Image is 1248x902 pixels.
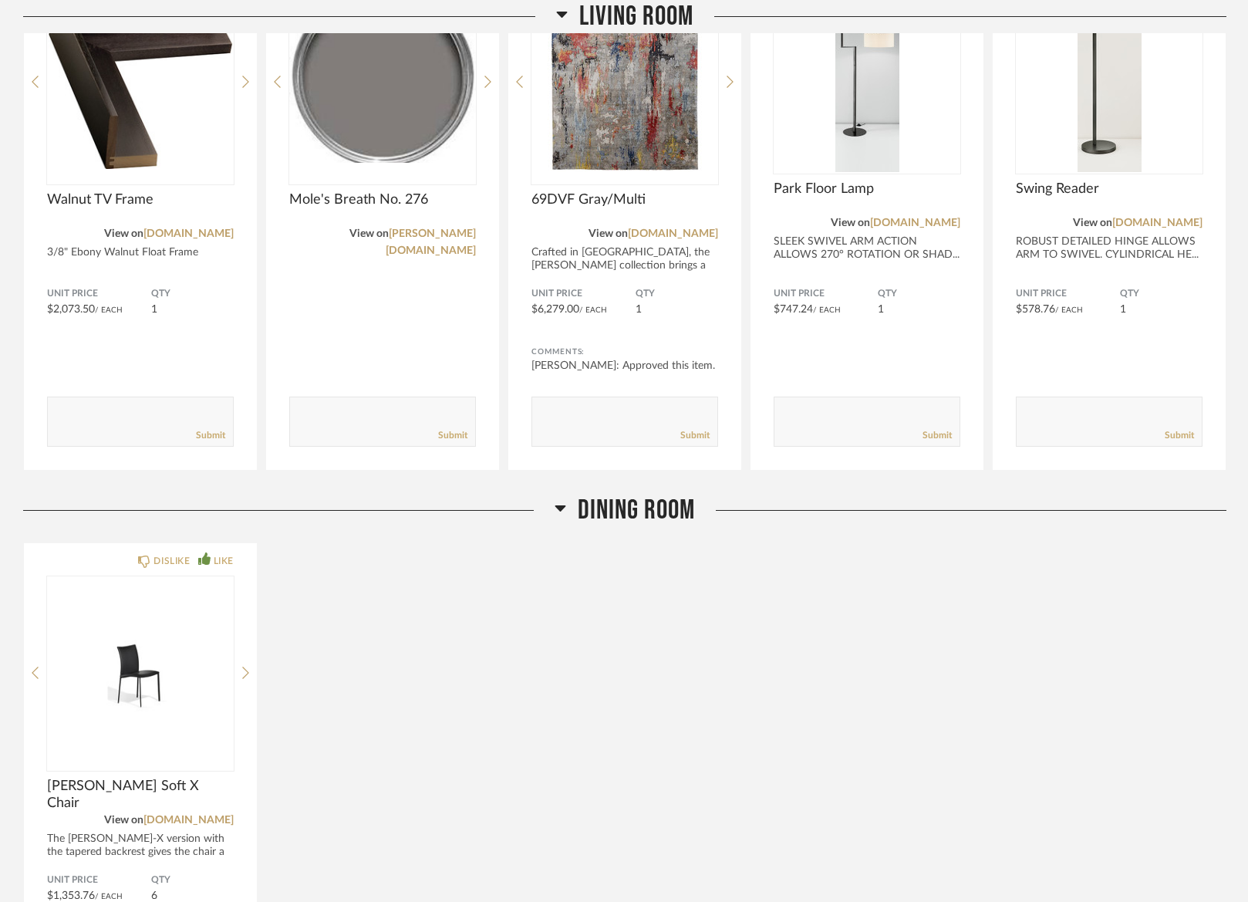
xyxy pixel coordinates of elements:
div: SLEEK SWIVEL ARM ACTION ALLOWS 270° ROTATION OR SHAD... [774,235,960,262]
span: / Each [813,306,841,314]
span: $6,279.00 [531,304,579,315]
a: Submit [1165,429,1194,442]
span: View on [831,218,870,228]
a: [DOMAIN_NAME] [1112,218,1202,228]
span: Swing Reader [1016,181,1202,198]
div: Crafted in [GEOGRAPHIC_DATA], the [PERSON_NAME] collection brings a modern touch to any room w... [531,246,718,285]
span: View on [1073,218,1112,228]
span: Unit Price [47,288,151,300]
span: / Each [95,893,123,900]
span: 1 [1120,304,1126,315]
span: View on [104,228,143,239]
a: Submit [438,429,467,442]
div: DISLIKE [153,553,190,569]
span: View on [589,228,628,239]
span: / Each [95,306,123,314]
span: Unit Price [531,288,636,300]
span: Park Floor Lamp [774,181,960,198]
img: undefined [47,576,234,769]
div: ROBUST DETAILED HINGE ALLOWS ARM TO SWIVEL. CYLINDRICAL HE... [1016,235,1202,262]
span: 1 [636,304,642,315]
span: / Each [1055,306,1083,314]
a: [PERSON_NAME][DOMAIN_NAME] [386,228,476,256]
a: Submit [680,429,710,442]
span: Dining Room [578,494,695,527]
span: Unit Price [1016,288,1120,300]
span: Walnut TV Frame [47,191,234,208]
a: Submit [923,429,952,442]
span: [PERSON_NAME] Soft X Chair [47,778,234,812]
span: Unit Price [47,874,151,887]
span: $1,353.76 [47,890,95,901]
div: LIKE [214,553,234,569]
span: View on [104,815,143,826]
span: $2,073.50 [47,304,95,315]
span: QTY [151,874,234,887]
span: View on [349,228,389,239]
span: 6 [151,890,157,901]
span: QTY [636,288,718,300]
div: The [PERSON_NAME]-X version with the tapered backrest gives the chair a diff... [47,833,234,872]
span: / Each [579,306,607,314]
div: 3/8" Ebony Walnut Float Frame [47,246,234,259]
div: Comments: [531,344,718,360]
a: [DOMAIN_NAME] [143,228,234,239]
a: [DOMAIN_NAME] [143,815,234,826]
a: [DOMAIN_NAME] [628,228,718,239]
span: Mole's Breath No. 276 [289,191,476,208]
a: Submit [196,429,225,442]
a: [DOMAIN_NAME] [870,218,960,228]
span: $578.76 [1016,304,1055,315]
div: [PERSON_NAME]: Approved this item. [531,358,718,373]
span: 69DVF Gray/Multi [531,191,718,208]
span: Unit Price [774,288,878,300]
span: QTY [1120,288,1202,300]
span: QTY [151,288,234,300]
span: $747.24 [774,304,813,315]
span: 1 [878,304,884,315]
span: 1 [151,304,157,315]
span: QTY [878,288,960,300]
